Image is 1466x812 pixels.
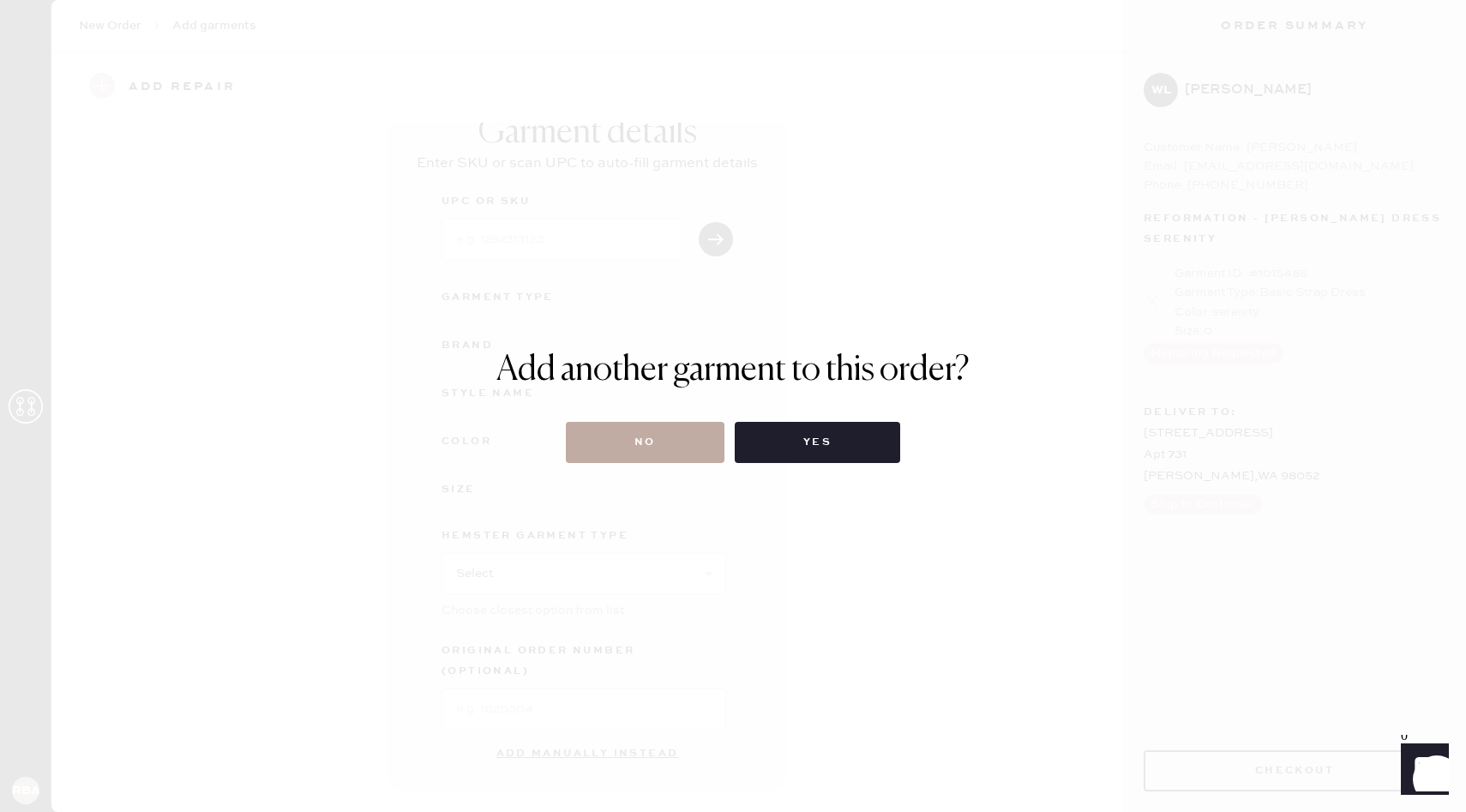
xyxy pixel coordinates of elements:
[735,422,900,463] button: Yes
[496,350,970,391] h1: Add another garment to this order?
[1385,735,1458,809] iframe: Front Chat
[566,422,724,463] button: No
